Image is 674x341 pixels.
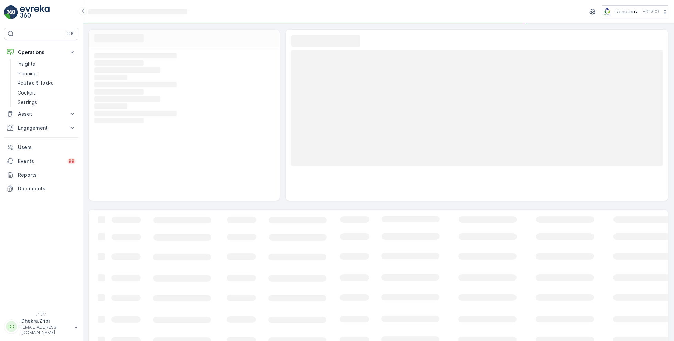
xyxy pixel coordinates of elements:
[18,80,53,87] p: Routes & Tasks
[67,31,74,36] p: ⌘B
[18,89,35,96] p: Cockpit
[4,182,78,196] a: Documents
[69,158,74,164] p: 99
[18,49,65,56] p: Operations
[4,168,78,182] a: Reports
[18,158,63,165] p: Events
[18,60,35,67] p: Insights
[4,107,78,121] button: Asset
[20,5,50,19] img: logo_light-DOdMpM7g.png
[4,121,78,135] button: Engagement
[4,312,78,316] span: v 1.51.1
[602,8,613,15] img: Screenshot_2024-07-26_at_13.33.01.png
[15,98,78,107] a: Settings
[21,324,71,335] p: [EMAIL_ADDRESS][DOMAIN_NAME]
[6,321,17,332] div: DD
[4,141,78,154] a: Users
[15,69,78,78] a: Planning
[18,124,65,131] p: Engagement
[4,5,18,19] img: logo
[4,154,78,168] a: Events99
[21,318,71,324] p: Dhekra.Zribi
[18,99,37,106] p: Settings
[18,70,37,77] p: Planning
[18,185,76,192] p: Documents
[4,45,78,59] button: Operations
[15,78,78,88] a: Routes & Tasks
[616,8,639,15] p: Renuterra
[602,5,668,18] button: Renuterra(+04:00)
[641,9,659,14] p: ( +04:00 )
[15,88,78,98] a: Cockpit
[15,59,78,69] a: Insights
[4,318,78,335] button: DDDhekra.Zribi[EMAIL_ADDRESS][DOMAIN_NAME]
[18,111,65,118] p: Asset
[18,144,76,151] p: Users
[18,172,76,178] p: Reports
